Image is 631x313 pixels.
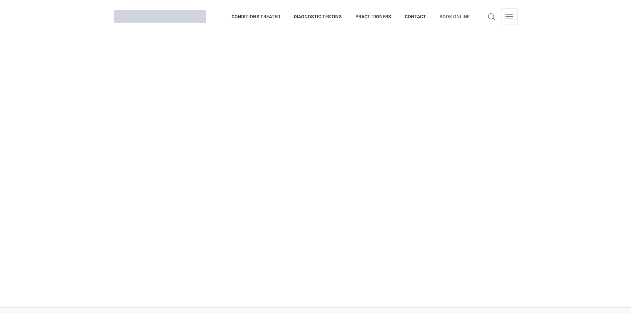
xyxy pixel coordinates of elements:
[349,5,398,28] a: PRACTITIONERS
[287,11,349,22] span: DIAGNOSTIC TESTING
[287,5,349,28] a: DIAGNOSTIC TESTING
[114,10,206,23] img: Brisbane Naturopath
[114,36,518,301] iframe: Schedule Appointment
[433,5,470,28] a: BOOK ONLINE
[398,11,433,22] span: CONTACT
[398,5,433,28] a: CONTACT
[232,5,287,28] a: CONDITIONS TREATED
[232,11,287,22] span: CONDITIONS TREATED
[349,11,398,22] span: PRACTITIONERS
[486,8,497,25] a: Search
[433,11,470,22] span: BOOK ONLINE
[114,5,206,28] a: Brisbane Naturopath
